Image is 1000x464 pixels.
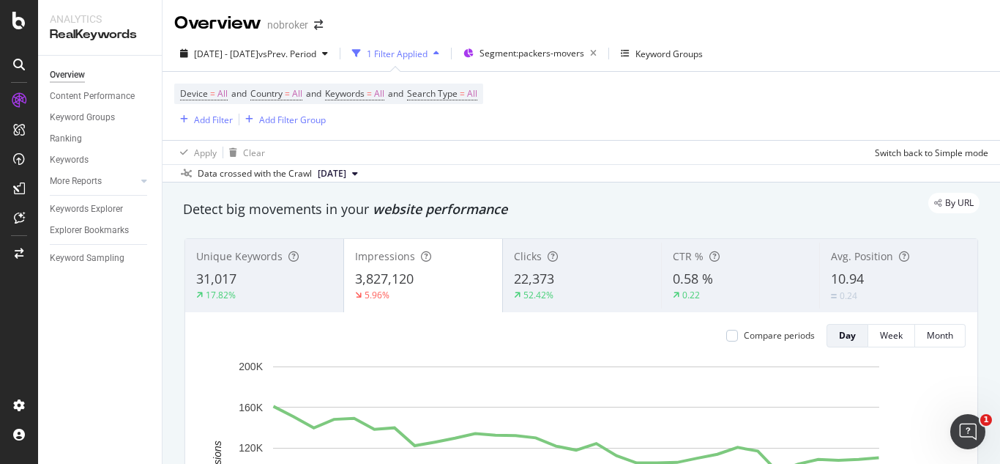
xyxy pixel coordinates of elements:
[206,289,236,301] div: 17.82%
[346,42,445,65] button: 1 Filter Applied
[514,270,554,287] span: 22,373
[174,11,261,36] div: Overview
[840,290,857,302] div: 0.24
[467,84,477,104] span: All
[180,87,208,100] span: Device
[523,289,553,301] div: 52.42%
[50,110,152,125] a: Keyword Groups
[318,167,346,180] span: 2025 Aug. 4th
[306,87,321,100] span: and
[50,202,123,217] div: Keywords Explorer
[50,251,124,266] div: Keyword Sampling
[50,174,102,189] div: More Reports
[50,202,152,217] a: Keywords Explorer
[194,114,233,126] div: Add Filter
[980,414,992,426] span: 1
[673,249,704,263] span: CTR %
[239,111,326,128] button: Add Filter Group
[231,87,247,100] span: and
[388,87,403,100] span: and
[50,223,129,238] div: Explorer Bookmarks
[355,249,415,263] span: Impressions
[243,147,265,159] div: Clear
[258,48,316,60] span: vs Prev. Period
[50,67,152,83] a: Overview
[365,289,389,301] div: 5.96%
[831,294,837,298] img: Equal
[880,329,903,342] div: Week
[285,87,290,100] span: =
[50,67,85,83] div: Overview
[480,47,584,59] span: Segment: packers-movers
[239,442,263,454] text: 120K
[950,414,985,449] iframe: Intercom live chat
[514,249,542,263] span: Clicks
[50,174,137,189] a: More Reports
[50,131,152,147] a: Ranking
[927,329,953,342] div: Month
[827,324,868,347] button: Day
[50,12,150,26] div: Analytics
[869,141,988,164] button: Switch back to Simple mode
[174,141,217,164] button: Apply
[915,324,966,347] button: Month
[839,329,856,342] div: Day
[210,87,215,100] span: =
[367,87,372,100] span: =
[50,89,135,104] div: Content Performance
[615,42,709,65] button: Keyword Groups
[744,329,815,342] div: Compare periods
[928,193,980,213] div: legacy label
[314,20,323,30] div: arrow-right-arrow-left
[50,152,152,168] a: Keywords
[312,165,364,183] button: [DATE]
[50,110,115,125] div: Keyword Groups
[50,223,152,238] a: Explorer Bookmarks
[355,270,414,287] span: 3,827,120
[259,114,326,126] div: Add Filter Group
[250,87,283,100] span: Country
[458,42,602,65] button: Segment:packers-movers
[50,152,89,168] div: Keywords
[945,199,974,207] span: By URL
[460,87,465,100] span: =
[196,249,283,263] span: Unique Keywords
[174,42,334,65] button: [DATE] - [DATE]vsPrev. Period
[174,111,233,128] button: Add Filter
[292,84,302,104] span: All
[217,84,228,104] span: All
[196,270,236,287] span: 31,017
[325,87,365,100] span: Keywords
[239,402,263,413] text: 160K
[407,87,458,100] span: Search Type
[50,131,82,147] div: Ranking
[875,147,988,159] div: Switch back to Simple mode
[831,249,893,263] span: Avg. Position
[50,251,152,266] a: Keyword Sampling
[367,48,428,60] div: 1 Filter Applied
[673,270,713,287] span: 0.58 %
[374,84,384,104] span: All
[198,167,312,180] div: Data crossed with the Crawl
[239,361,263,372] text: 200K
[50,89,152,104] a: Content Performance
[267,18,308,32] div: nobroker
[194,48,258,60] span: [DATE] - [DATE]
[223,141,265,164] button: Clear
[831,270,864,287] span: 10.94
[868,324,915,347] button: Week
[635,48,703,60] div: Keyword Groups
[194,147,217,159] div: Apply
[682,289,700,301] div: 0.22
[50,26,150,43] div: RealKeywords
